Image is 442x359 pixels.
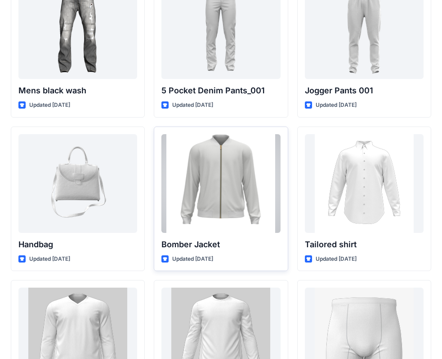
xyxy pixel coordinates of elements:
[29,101,70,110] p: Updated [DATE]
[305,84,424,97] p: Jogger Pants 001
[172,254,213,264] p: Updated [DATE]
[305,238,424,251] p: Tailored shirt
[161,134,280,233] a: Bomber Jacket
[161,84,280,97] p: 5 Pocket Denim Pants_001
[316,254,357,264] p: Updated [DATE]
[161,238,280,251] p: Bomber Jacket
[29,254,70,264] p: Updated [DATE]
[316,101,357,110] p: Updated [DATE]
[18,134,137,233] a: Handbag
[18,238,137,251] p: Handbag
[18,84,137,97] p: Mens black wash
[172,101,213,110] p: Updated [DATE]
[305,134,424,233] a: Tailored shirt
